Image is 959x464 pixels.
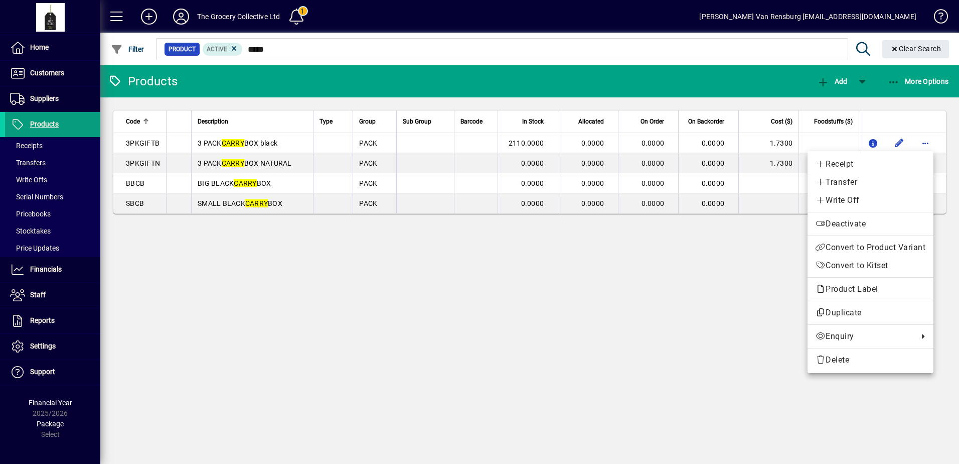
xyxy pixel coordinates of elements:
button: Deactivate product [808,215,933,233]
span: Enquiry [816,330,913,342]
span: Convert to Product Variant [816,242,925,254]
span: Convert to Kitset [816,260,925,272]
span: Transfer [816,176,925,188]
span: Delete [816,354,925,366]
span: Write Off [816,194,925,206]
span: Deactivate [816,218,925,230]
span: Receipt [816,158,925,170]
span: Duplicate [816,307,925,319]
span: Product Label [816,284,883,294]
